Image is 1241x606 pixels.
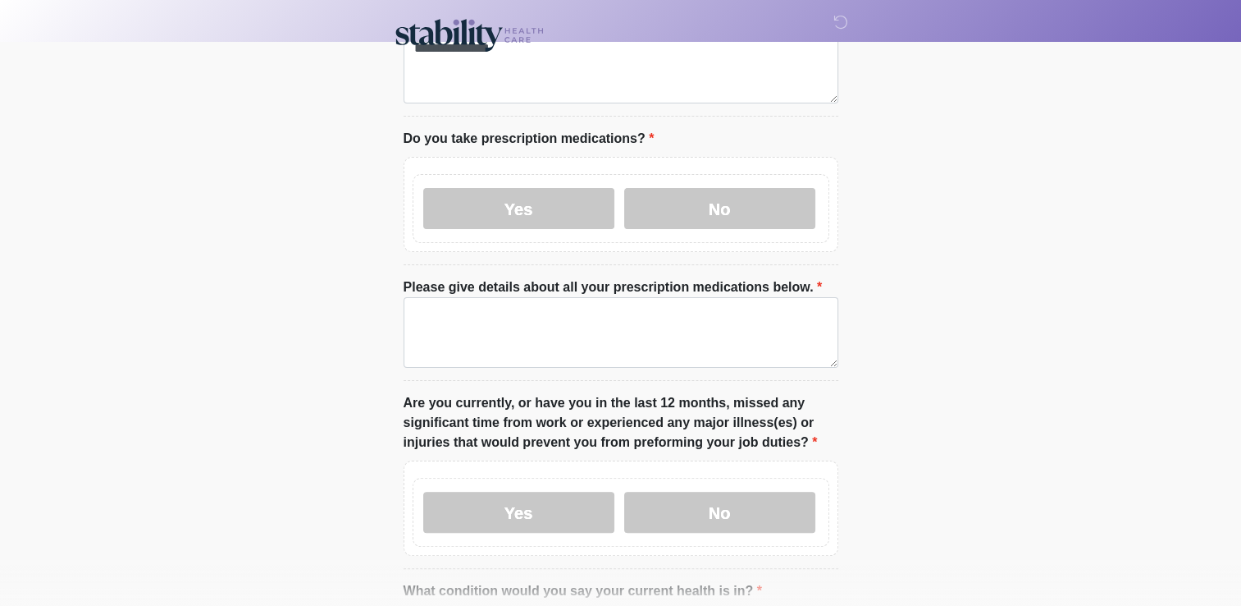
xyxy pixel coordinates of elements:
img: Stability Healthcare Logo [387,12,551,54]
label: What condition would you say your current health is in? [404,581,762,601]
label: No [624,492,815,533]
label: No [624,188,815,229]
label: Please give details about all your prescription medications below. [404,278,823,297]
label: Do you take prescription medications? [404,129,655,149]
label: Are you currently, or have you in the last 12 months, missed any significant time from work or ex... [404,393,838,452]
label: Yes [423,188,614,229]
label: Yes [423,492,614,533]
